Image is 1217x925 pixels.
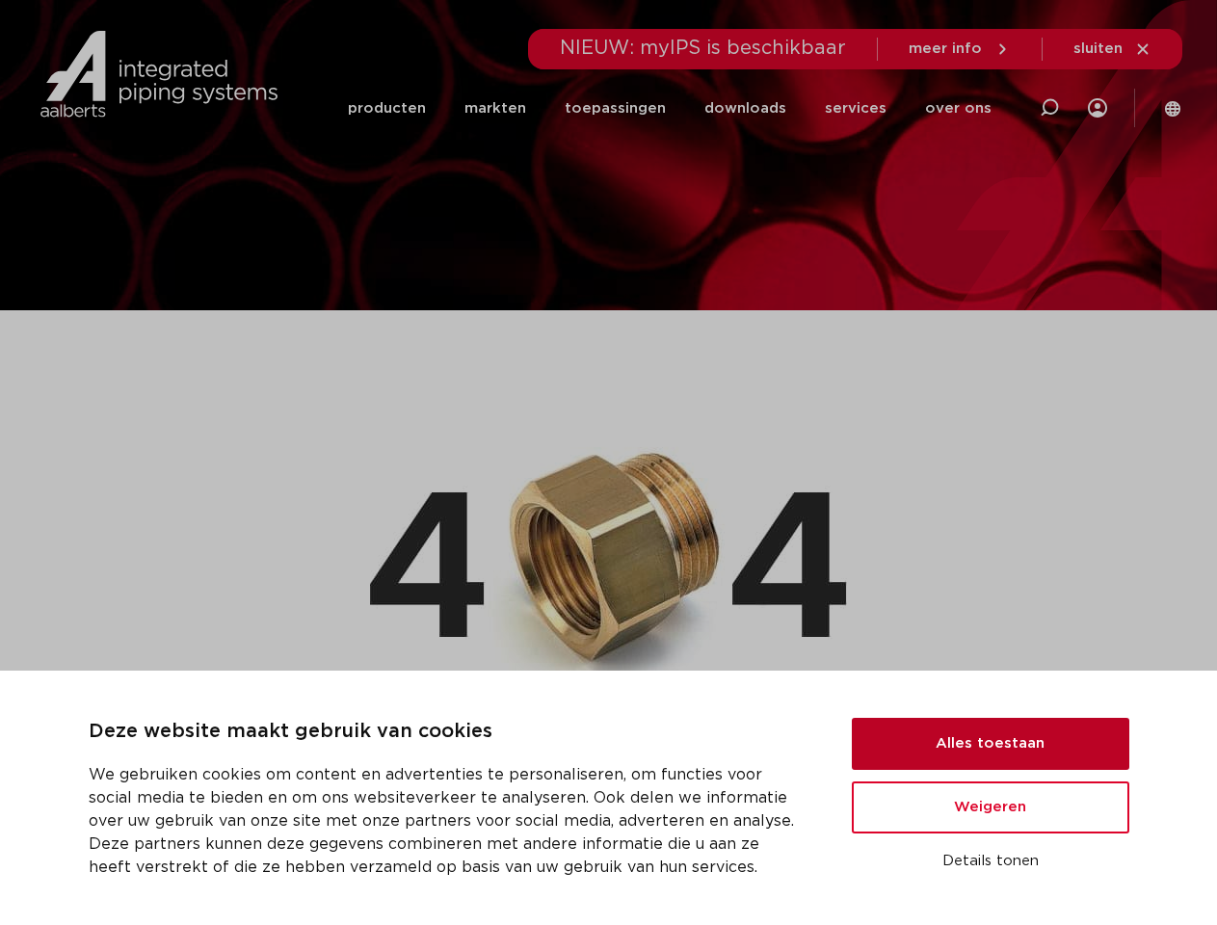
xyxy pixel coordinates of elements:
[464,71,526,145] a: markten
[704,71,786,145] a: downloads
[89,763,806,879] p: We gebruiken cookies om content en advertenties te personaliseren, om functies voor social media ...
[825,71,886,145] a: services
[348,71,992,145] nav: Menu
[909,40,1011,58] a: meer info
[1073,40,1151,58] a: sluiten
[565,71,666,145] a: toepassingen
[852,845,1129,878] button: Details tonen
[560,39,846,58] span: NIEUW: myIPS is beschikbaar
[909,41,982,56] span: meer info
[348,71,426,145] a: producten
[45,320,1173,382] h1: Pagina niet gevonden
[89,717,806,748] p: Deze website maakt gebruik van cookies
[852,718,1129,770] button: Alles toestaan
[852,781,1129,833] button: Weigeren
[1073,41,1123,56] span: sluiten
[925,71,992,145] a: over ons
